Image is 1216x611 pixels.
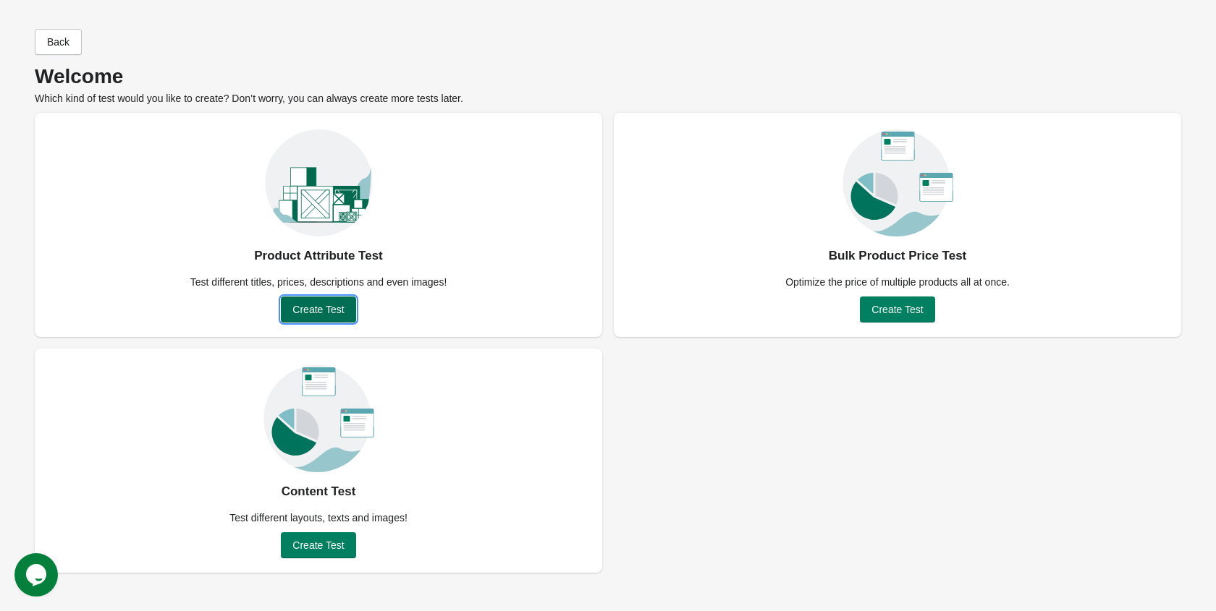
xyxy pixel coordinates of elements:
[182,275,456,289] div: Test different titles, prices, descriptions and even images!
[47,36,69,48] span: Back
[871,304,923,315] span: Create Test
[14,553,61,597] iframe: chat widget
[292,304,344,315] span: Create Test
[254,244,383,268] div: Product Attribute Test
[35,69,1181,84] p: Welcome
[281,296,355,322] button: Create Test
[860,296,934,322] button: Create Test
[282,480,356,503] div: Content Test
[221,510,416,525] div: Test different layouts, texts and images!
[35,29,82,55] button: Back
[777,275,1018,289] div: Optimize the price of multiple products all at once.
[829,244,967,268] div: Bulk Product Price Test
[281,532,355,558] button: Create Test
[35,69,1181,106] div: Which kind of test would you like to create? Don’t worry, you can always create more tests later.
[292,539,344,551] span: Create Test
